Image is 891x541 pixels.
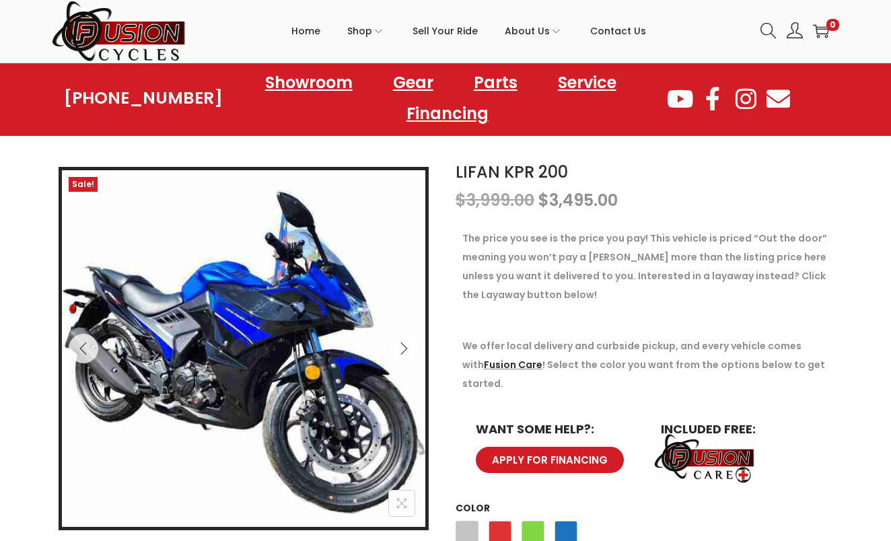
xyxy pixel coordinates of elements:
[476,447,624,473] a: APPLY FOR FINANCING
[69,334,98,363] button: Previous
[456,189,466,211] span: $
[291,1,320,61] a: Home
[590,1,646,61] a: Contact Us
[456,501,490,515] label: Color
[223,67,666,129] nav: Menu
[62,170,425,534] img: Product image
[484,358,542,371] a: Fusion Care
[538,189,549,211] span: $
[389,334,419,363] button: Next
[347,14,372,48] span: Shop
[462,336,832,393] p: We offer local delivery and curbside pickup, and every vehicle comes with ! Select the color you ...
[544,67,630,98] a: Service
[413,14,478,48] span: Sell Your Ride
[380,67,447,98] a: Gear
[661,423,819,435] h6: INCLUDED FREE:
[186,1,750,61] nav: Primary navigation
[413,1,478,61] a: Sell Your Ride
[291,14,320,48] span: Home
[505,1,563,61] a: About Us
[64,89,223,108] a: [PHONE_NUMBER]
[252,67,366,98] a: Showroom
[590,14,646,48] span: Contact Us
[505,14,550,48] span: About Us
[813,23,829,39] a: 0
[538,189,618,211] bdi: 3,495.00
[492,455,608,465] span: APPLY FOR FINANCING
[462,229,832,304] p: The price you see is the price you pay! This vehicle is priced “Out the door” meaning you won’t p...
[460,67,531,98] a: Parts
[347,1,386,61] a: Shop
[456,189,534,211] bdi: 3,999.00
[393,98,502,129] a: Financing
[476,423,634,435] h6: WANT SOME HELP?:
